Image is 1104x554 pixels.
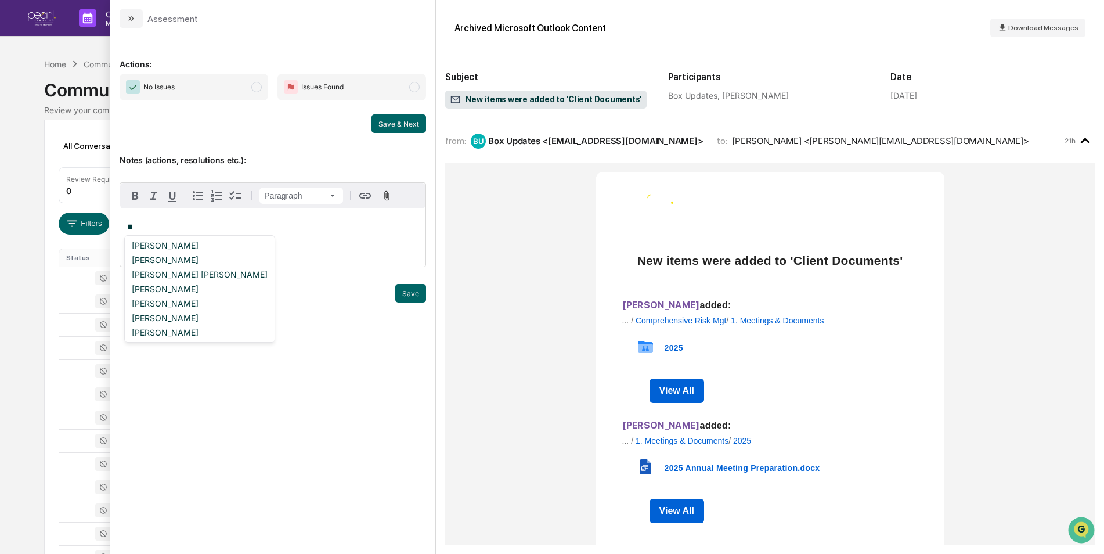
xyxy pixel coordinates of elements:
span: Pylon [116,197,140,206]
span: to: [717,135,727,146]
a: 1. Meetings & Documents [636,436,728,445]
div: New items were added to 'Client Documents' [622,251,919,270]
div: [PERSON_NAME] [127,340,272,354]
td: added: [622,298,919,313]
div: Review Required [66,175,122,184]
p: Notes (actions, resolutions etc.): [120,141,426,165]
button: Italic [145,186,163,205]
time: Monday, September 15, 2025 at 1:09:10 PM [1065,136,1076,145]
button: Download Messages [990,19,1085,37]
a: [PERSON_NAME] [622,300,700,311]
a: 2025 [665,343,683,352]
span: from: [445,135,466,146]
div: [PERSON_NAME] [PERSON_NAME] [127,267,272,282]
p: How can we help? [12,24,211,43]
td: ... / / [622,314,919,331]
div: 🔎 [12,170,21,179]
span: https://pearlplan.app.box.com/files/email/alyssa@pearlplan.com/0/f/341215850010?box_source=legacy... [665,342,683,353]
p: Manage Tasks [96,19,155,27]
div: [PERSON_NAME] [127,325,272,340]
button: Filters [59,213,109,235]
a: View All [650,379,703,402]
td: ... / / [622,434,919,451]
h2: Participants [668,71,872,82]
p: Calendar [96,9,155,19]
span: https://pearlplan.app.box.com/files/email/alyssa@pearlplan.com/0/f/246679446590?box_source=legacy... [728,316,824,325]
img: Folder [636,337,655,356]
div: BU [471,134,486,149]
div: 🗄️ [84,148,93,157]
span: Preclearance [23,146,75,158]
h2: Date [890,71,1095,82]
button: Save & Next [371,114,426,133]
div: [PERSON_NAME] [127,253,272,267]
div: [DATE] [890,91,917,100]
h2: Subject [445,71,650,82]
div: Box Updates <[EMAIL_ADDRESS][DOMAIN_NAME]> [488,135,703,146]
button: Start new chat [197,92,211,106]
div: Review your communication records across channels [44,105,1060,115]
a: 2025 Annual Meeting Preparation.docx [665,463,820,473]
a: 1. Meetings & Documents [731,316,824,325]
img: docx [636,458,655,476]
a: [PERSON_NAME] [622,420,700,431]
span: No Issues [143,81,175,93]
span: https://pearlplan.app.box.com/link/?lp=jNotfv-vDUj5puzX4RnnxKD4JGzvJo_QyZAD35n9l1_Fe3EbunA3kckhNq... [622,300,700,310]
div: All Conversations [59,136,146,155]
td: added: [622,418,919,433]
iframe: Open customer support [1067,516,1098,547]
span: https://pearlplan.app.box.com/files/email/alyssa@pearlplan.com/0/f/341215850010/1/f_1986588138742... [665,462,820,473]
div: Communications Archive [84,59,178,69]
div: Box Updates, [PERSON_NAME] [668,91,872,100]
span: https://pearlplan.app.box.com/link/?lp=jNotfv-vDUj5puzX4RnnxKD4JGzvJo_QyZAD35n9l1_Fe3EbunA3kckhNq... [622,420,700,430]
span: Data Lookup [23,168,73,180]
button: Attach files [377,188,397,204]
a: Comprehensive Risk Mgt [636,316,726,325]
th: Status [59,249,135,267]
div: Communications Archive [44,70,1060,100]
button: Block type [259,188,343,204]
p: Actions: [120,45,426,69]
img: Checkmark [126,80,140,94]
a: Powered byPylon [82,196,140,206]
img: 1746055101610-c473b297-6a78-478c-a979-82029cc54cd1 [12,89,33,110]
div: [PERSON_NAME] [127,282,272,296]
a: 🔎Data Lookup [7,164,78,185]
div: Archived Microsoft Outlook Content [454,23,606,34]
div: 0 [66,186,71,196]
span: Download Messages [1008,24,1078,32]
a: 🖐️Preclearance [7,142,80,163]
span: https://www.box.com/link/?lp=jNotfv-vDUj5puzX4RnnxKD4JGzvJo_QyZAD35n9l1_Fe3EbunA3kckhNqtu1nNPEaA2... [622,189,674,209]
button: Underline [163,186,182,205]
span: https://pearlplan.app.box.com/files/0/f/246679446590?box_source=legacy-send_batched_notification_... [633,436,728,445]
div: [PERSON_NAME] [127,311,272,325]
span: Issues Found [301,81,344,93]
div: [PERSON_NAME] <[PERSON_NAME][EMAIL_ADDRESS][DOMAIN_NAME]> [732,135,1029,146]
div: We're available if you need us! [39,100,147,110]
button: Save [395,284,426,303]
a: 🗄️Attestations [80,142,149,163]
span: https://pearlplan.app.box.com/files/email/alyssa@pearlplan.com/0/f/341215850010?box_source=legacy... [731,436,751,445]
div: 🖐️ [12,148,21,157]
img: logo [28,10,56,26]
div: [PERSON_NAME] [127,296,272,311]
div: Assessment [147,13,198,24]
div: Home [44,59,66,69]
a: View All [650,499,703,523]
div: [PERSON_NAME] [127,238,272,253]
div: Start new chat [39,89,190,100]
span: Attestations [96,146,144,158]
button: Bold [126,186,145,205]
img: Flag [284,80,298,94]
span: New items were added to 'Client Documents' [450,94,642,106]
a: 2025 [733,436,751,445]
span: https://pearlplan.app.box.com/files/0/f/217455610460?box_source=legacy-send_batched_notification_... [633,316,726,325]
img: Logo [622,189,674,209]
